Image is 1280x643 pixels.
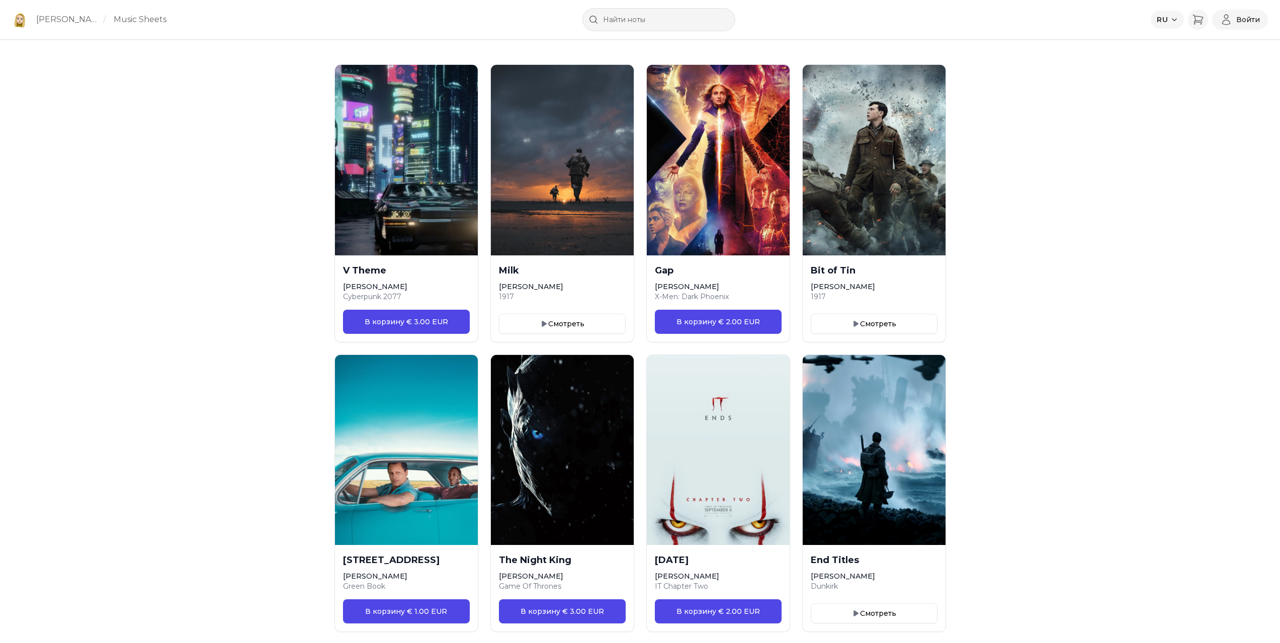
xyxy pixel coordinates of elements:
[1236,15,1260,25] span: Войти
[811,603,937,623] button: Смотреть
[803,355,946,545] img: Cover of End Titles - Hans Zimmer
[811,263,937,278] h2: Bit of Tin
[655,581,782,591] div: IT Chapter Two
[1188,10,1208,30] button: Корзина
[655,292,782,302] div: X-Men: Dark Phoenix
[499,553,626,567] h2: The Night King
[114,14,166,26] a: Music Sheets
[12,12,28,28] img: Kate Maystrova
[811,572,875,581] span: [PERSON_NAME]
[335,355,478,545] img: Cover of 881 7th Ave - Kris Bowers
[647,255,790,310] a: Gap[PERSON_NAME]X-Men: Dark Phoenix
[335,65,478,255] img: Cover of V Theme - Marcin Przybyłowicz
[811,314,937,334] button: Смотреть
[811,581,937,591] div: Dunkirk
[811,292,937,302] div: 1917
[811,553,937,567] h2: End Titles
[655,282,719,291] span: [PERSON_NAME]
[335,255,478,310] a: V Theme[PERSON_NAME]Cyberpunk 2077
[811,610,937,619] a: Смотреть
[343,310,470,334] button: В корзину € 3.00 EUR
[499,572,563,581] span: [PERSON_NAME]
[343,599,470,623] button: В корзину € 1.00 EUR
[491,355,634,545] img: Cover of The Night King - Ramin Djawadi
[499,314,626,334] button: Смотреть
[803,255,946,310] a: Bit of Tin[PERSON_NAME]1917
[343,292,470,302] div: Cyberpunk 2077
[499,581,626,591] div: Game Of Thrones
[499,282,563,291] span: [PERSON_NAME]
[1151,11,1184,29] button: Select language
[499,292,626,302] div: 1917
[582,8,735,31] input: Найти ноты
[803,545,946,599] a: End Titles[PERSON_NAME]Dunkirk
[803,65,946,255] img: Cover of Bit of Tin - Thomas Newman
[343,553,470,567] h2: [STREET_ADDRESS]
[343,282,407,291] span: [PERSON_NAME]
[647,545,790,599] a: [DATE][PERSON_NAME]IT Chapter Two
[655,599,782,623] button: В корзину € 2.00 EUR
[36,14,99,26] a: [PERSON_NAME]
[811,320,937,330] a: Смотреть
[491,545,634,599] a: The Night King[PERSON_NAME]Game Of Thrones
[499,320,626,330] a: Смотреть
[655,572,719,581] span: [PERSON_NAME]
[655,263,782,278] h2: Gap
[655,310,782,334] button: В корзину € 2.00 EUR
[343,572,407,581] span: [PERSON_NAME]
[811,282,875,291] span: [PERSON_NAME]
[491,255,634,310] a: Milk[PERSON_NAME]1917
[343,581,470,591] div: Green Book
[335,545,478,599] a: [STREET_ADDRESS][PERSON_NAME]Green Book
[103,14,106,26] span: /
[1157,15,1168,25] span: RU
[499,599,626,623] button: В корзину € 3.00 EUR
[491,65,634,255] img: Cover of Milk - Thomas Newman
[647,65,790,255] img: Cover of Gap - Hans Zimmer
[343,263,470,278] h2: V Theme
[647,355,790,545] img: Cover of 27 Years Later - Benjamin Wallfisch
[499,263,626,278] h2: Milk
[1212,10,1268,30] button: Войти
[655,553,782,567] h2: [DATE]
